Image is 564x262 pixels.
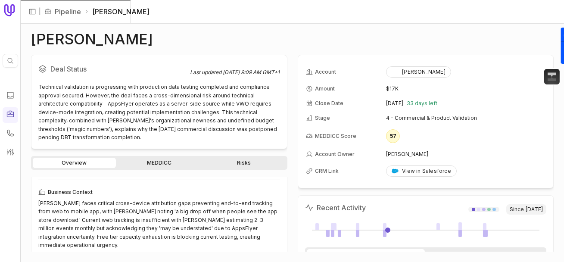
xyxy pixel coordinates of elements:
div: View in Salesforce [392,168,451,175]
span: MEDDICC Score [315,133,357,140]
div: Deal Team [427,249,545,259]
span: 33 days left [407,100,437,107]
td: [PERSON_NAME] [386,147,545,161]
div: [PERSON_NAME] [392,69,446,75]
span: Account [315,69,337,75]
time: [DATE] 9:09 AM GMT+1 [223,69,280,75]
a: View in Salesforce [386,165,457,177]
span: Account Owner [315,151,355,158]
span: Amount [315,85,335,92]
span: Since [506,204,546,215]
li: [PERSON_NAME] [84,6,150,17]
span: Close Date [315,100,344,107]
time: [DATE] [526,206,543,213]
td: 4 - Commercial & Product Validation [386,111,545,125]
td: $17K [386,82,545,96]
h2: Recent Activity [305,203,366,213]
div: 57 [386,129,400,143]
div: Technical validation is progressing with production data testing completed and compliance approva... [38,83,280,142]
h1: [PERSON_NAME] [31,34,153,44]
span: Stage [315,115,330,122]
span: | [39,6,41,17]
a: Risks [203,158,286,168]
button: Expand sidebar [26,5,39,18]
span: CRM Link [315,168,339,175]
a: MEDDICC [118,158,201,168]
a: Overview [33,158,116,168]
a: Pipeline [55,6,81,17]
button: [PERSON_NAME] [386,66,451,78]
time: [DATE] [386,100,403,107]
div: Last updated [190,69,280,76]
div: [PERSON_NAME] faces critical cross-device attribution gaps preventing end-to-end tracking from we... [38,199,280,250]
div: Business Context [38,187,280,197]
div: Timeline [307,249,425,259]
h2: Deal Status [38,62,190,76]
